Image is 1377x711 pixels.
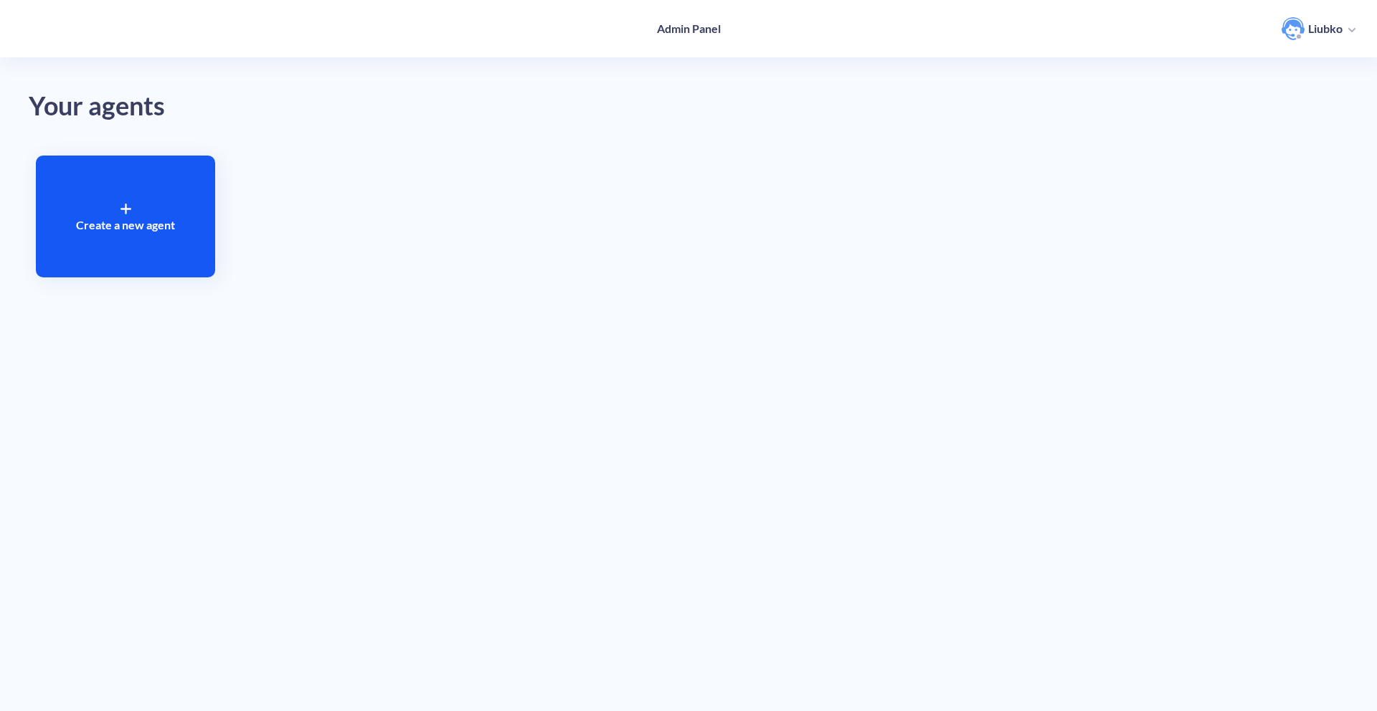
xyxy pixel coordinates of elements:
[657,22,721,35] h4: Admin Panel
[1282,17,1305,40] img: user photo
[1308,21,1343,37] p: Liubko
[1274,16,1363,42] button: user photoLiubko
[29,86,1348,127] div: Your agents
[76,216,175,234] p: Create a new agent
